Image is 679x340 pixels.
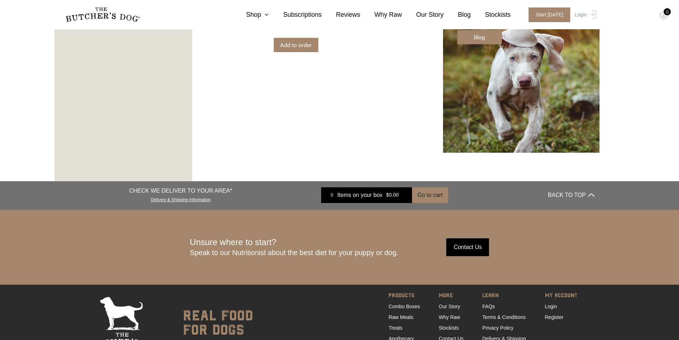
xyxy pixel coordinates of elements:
a: Raw Meals [389,314,413,320]
span: Start [DATE] [529,7,571,22]
a: Add to order [274,38,318,52]
a: Privacy Policy [482,325,513,331]
span: $ [386,192,389,198]
a: Stockists [439,325,459,331]
input: Contact Us [446,238,489,256]
a: Our Story [439,304,460,309]
a: Reviews [322,10,360,20]
span: MORE [439,291,463,301]
span: Items on your box [337,191,382,199]
div: Unsure where to start? [190,237,398,257]
a: Login [545,304,557,309]
a: Blog [444,10,471,20]
a: Stockists [471,10,511,20]
span: Speak to our Nutritionist about the best diet for your puppy or dog. [190,249,398,257]
a: Terms & Conditions [482,314,525,320]
img: TBD_Cart-Empty.png [659,11,668,20]
a: Combo Boxes [389,304,420,309]
a: Our Story [402,10,444,20]
a: Start [DATE] [521,7,573,22]
a: 0 Items on your box $0.00 [321,187,412,203]
button: Go to cart [412,187,448,203]
a: Why Raw [439,314,460,320]
a: Subscriptions [269,10,322,20]
div: 0 [664,8,671,15]
span: MY ACCOUNT [545,291,577,301]
div: 0 [326,192,337,199]
span: PRODUCTS [389,291,420,301]
a: Login [573,7,596,22]
bdi: 0.00 [386,192,398,198]
a: FAQs [482,304,495,309]
a: Register [545,314,564,320]
a: Shop [232,10,269,20]
a: Delivery & Shipping Information [151,196,211,202]
p: CHECK WE DELIVER TO YOUR AREA* [129,187,232,195]
a: Why Raw [360,10,402,20]
button: BACK TO TOP [548,187,594,204]
a: Blog [457,30,502,44]
a: Treats [389,325,402,331]
span: LEARN [482,291,526,301]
